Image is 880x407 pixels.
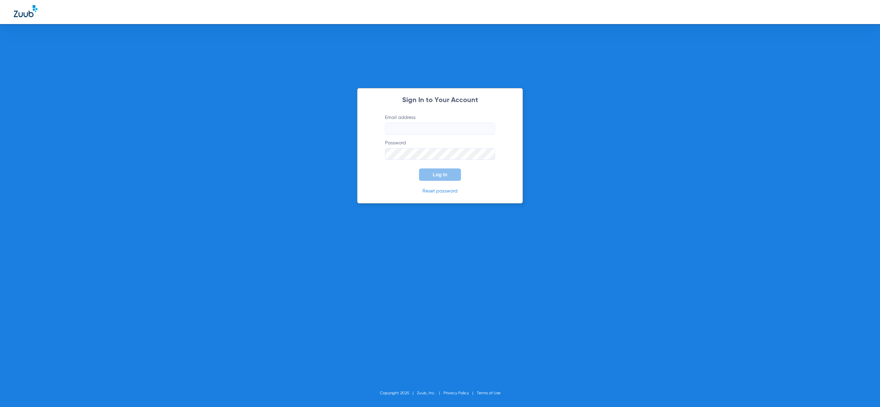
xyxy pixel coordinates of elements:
button: Log In [419,168,461,181]
a: Terms of Use [477,391,501,395]
a: Reset password [422,189,458,194]
input: Email address [385,123,495,134]
a: Privacy Policy [443,391,469,395]
span: Log In [433,172,447,177]
label: Password [385,140,495,160]
iframe: Chat Widget [846,374,880,407]
img: Zuub Logo [14,5,37,17]
input: Password [385,148,495,160]
label: Email address [385,114,495,134]
li: Zuub, Inc. [417,390,443,397]
h2: Sign In to Your Account [375,97,505,104]
li: Copyright 2025 [380,390,417,397]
